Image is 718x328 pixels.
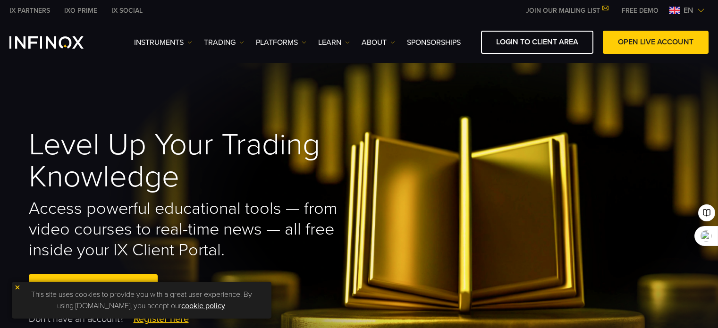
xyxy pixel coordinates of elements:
[615,6,666,16] a: INFINOX MENU
[134,312,189,326] a: Register here
[29,129,346,193] h1: Level Up Your Trading Knowledge
[204,37,244,48] a: TRADING
[29,274,158,297] a: Log In to Start Learning
[104,6,150,16] a: INFINOX
[603,31,709,54] a: OPEN LIVE ACCOUNT
[29,198,346,261] h2: Access powerful educational tools — from video courses to real-time news — all free inside your I...
[17,286,267,314] p: This site uses cookies to provide you with a great user experience. By using [DOMAIN_NAME], you a...
[362,37,395,48] a: ABOUT
[2,6,57,16] a: INFINOX
[9,36,106,49] a: INFINOX Logo
[134,37,192,48] a: Instruments
[318,37,350,48] a: Learn
[481,31,593,54] a: LOGIN TO CLIENT AREA
[57,6,104,16] a: INFINOX
[680,5,697,16] span: en
[519,7,615,15] a: JOIN OUR MAILING LIST
[29,312,124,326] span: Don’t have an account?
[407,37,461,48] a: SPONSORSHIPS
[14,284,21,291] img: yellow close icon
[181,301,225,311] a: cookie policy
[256,37,306,48] a: PLATFORMS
